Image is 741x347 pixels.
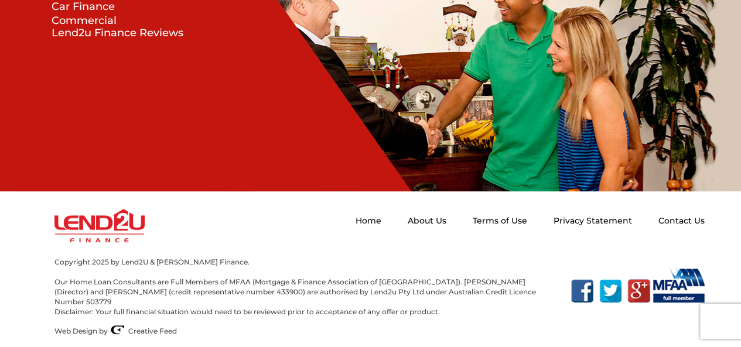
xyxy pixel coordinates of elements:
a: Contact Us [635,215,705,226]
a: Commercial [52,14,117,27]
p: Copyright 2025 by Lend2U & [PERSON_NAME] Finance. Our Home Loan Consultants are Full Members of M... [37,257,538,322]
a: Lend2u Finance Reviews [52,28,254,38]
a: Terms of Use [449,215,527,226]
a: Creative Feed [108,325,177,337]
a: Privacy Statement [530,215,632,226]
p: Web Design by [37,322,705,340]
a: About Us [384,215,446,226]
a: Home [332,215,381,226]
